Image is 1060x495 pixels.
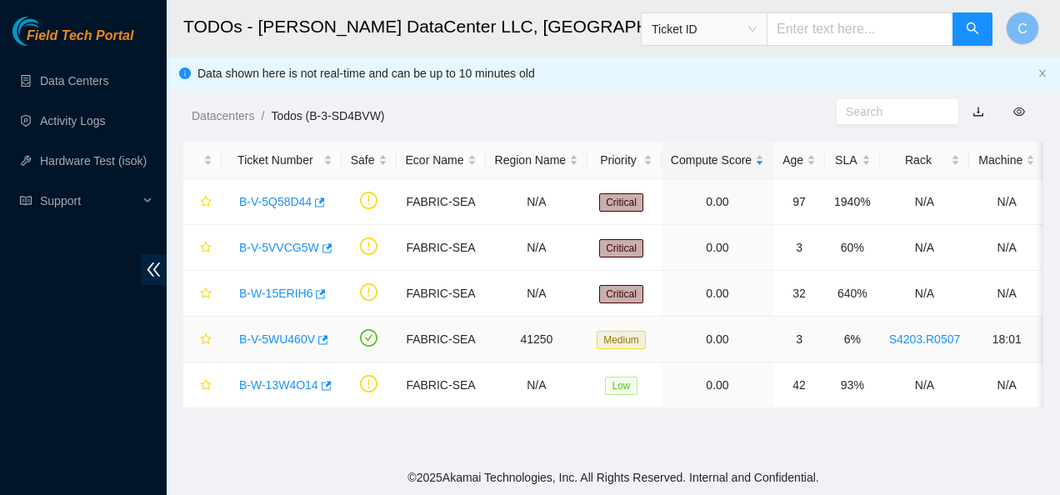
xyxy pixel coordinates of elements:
[192,234,212,261] button: star
[1037,68,1047,79] button: close
[773,225,825,271] td: 3
[880,271,970,317] td: N/A
[825,179,880,225] td: 1940%
[12,17,84,46] img: Akamai Technologies
[192,326,212,352] button: star
[825,225,880,271] td: 60%
[662,317,773,362] td: 0.00
[773,271,825,317] td: 32
[486,225,588,271] td: N/A
[200,196,212,209] span: star
[486,179,588,225] td: N/A
[12,30,133,52] a: Akamai TechnologiesField Tech Portal
[27,28,133,44] span: Field Tech Portal
[271,109,384,122] a: Todos (B-3-SD4BVW)
[261,109,264,122] span: /
[767,12,953,46] input: Enter text here...
[880,179,970,225] td: N/A
[192,372,212,398] button: star
[397,271,486,317] td: FABRIC-SEA
[880,362,970,408] td: N/A
[1013,106,1025,117] span: eye
[40,114,106,127] a: Activity Logs
[141,254,167,285] span: double-left
[846,102,936,121] input: Search
[969,179,1044,225] td: N/A
[360,329,377,347] span: check-circle
[360,375,377,392] span: exclamation-circle
[599,193,643,212] span: Critical
[966,22,979,37] span: search
[239,378,318,392] a: B-W-13W4O14
[200,333,212,347] span: star
[239,195,312,208] a: B-V-5Q58D44
[239,241,319,254] a: B-V-5VVCG5W
[952,12,992,46] button: search
[1006,12,1039,45] button: C
[1037,68,1047,78] span: close
[969,225,1044,271] td: N/A
[605,377,637,395] span: Low
[773,362,825,408] td: 42
[960,98,997,125] button: download
[969,271,1044,317] td: N/A
[40,74,108,87] a: Data Centers
[597,331,646,349] span: Medium
[167,460,1060,495] footer: © 2025 Akamai Technologies, Inc. All Rights Reserved. Internal and Confidential.
[200,242,212,255] span: star
[360,237,377,255] span: exclamation-circle
[486,362,588,408] td: N/A
[486,317,588,362] td: 41250
[20,195,32,207] span: read
[599,285,643,303] span: Critical
[662,225,773,271] td: 0.00
[239,332,315,346] a: B-V-5WU460V
[652,17,757,42] span: Ticket ID
[192,188,212,215] button: star
[972,105,984,118] a: download
[599,239,643,257] span: Critical
[969,317,1044,362] td: 18:01
[773,179,825,225] td: 97
[397,317,486,362] td: FABRIC-SEA
[200,287,212,301] span: star
[880,225,970,271] td: N/A
[825,271,880,317] td: 640%
[662,271,773,317] td: 0.00
[192,109,254,122] a: Datacenters
[969,362,1044,408] td: N/A
[662,362,773,408] td: 0.00
[1017,18,1027,39] span: C
[397,362,486,408] td: FABRIC-SEA
[825,317,880,362] td: 6%
[397,225,486,271] td: FABRIC-SEA
[40,154,147,167] a: Hardware Test (isok)
[397,179,486,225] td: FABRIC-SEA
[40,184,138,217] span: Support
[192,280,212,307] button: star
[486,271,588,317] td: N/A
[360,192,377,209] span: exclamation-circle
[773,317,825,362] td: 3
[825,362,880,408] td: 93%
[662,179,773,225] td: 0.00
[360,283,377,301] span: exclamation-circle
[200,379,212,392] span: star
[889,332,961,346] a: S4203.R0507
[239,287,312,300] a: B-W-15ERIH6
